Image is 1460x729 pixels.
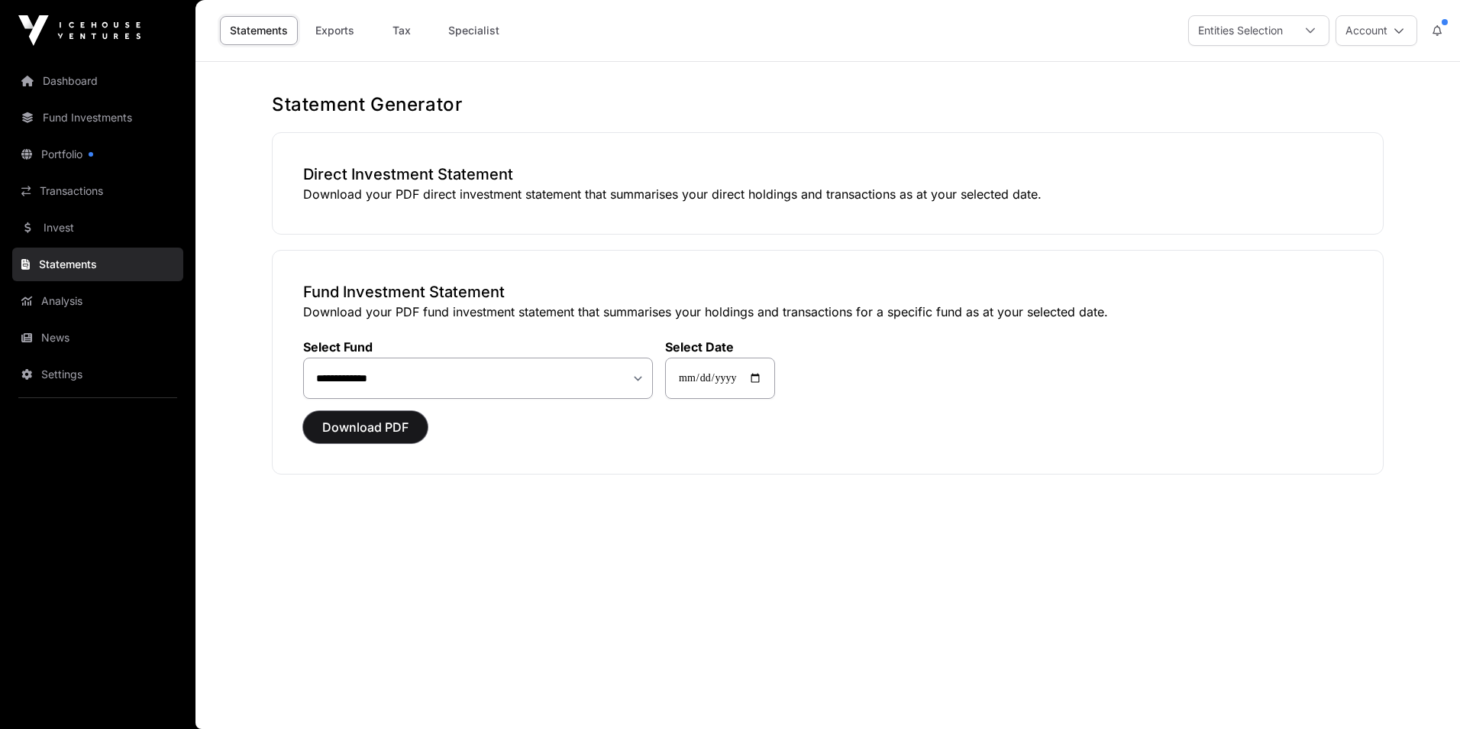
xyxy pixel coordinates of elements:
[665,339,775,355] label: Select Date
[12,284,183,318] a: Analysis
[12,64,183,98] a: Dashboard
[18,15,141,46] img: Icehouse Ventures Logo
[303,303,1352,321] p: Download your PDF fund investment statement that summarises your holdings and transactions for a ...
[1336,15,1417,46] button: Account
[304,16,365,45] a: Exports
[12,174,183,208] a: Transactions
[371,16,432,45] a: Tax
[1189,16,1292,45] div: Entities Selection
[12,358,183,391] a: Settings
[1384,656,1460,729] iframe: Chat Widget
[303,411,428,443] button: Download PDF
[303,339,653,355] label: Select Fund
[12,101,183,134] a: Fund Investments
[303,185,1352,203] p: Download your PDF direct investment statement that summarises your direct holdings and transactio...
[322,418,409,436] span: Download PDF
[303,281,1352,303] h3: Fund Investment Statement
[303,426,428,442] a: Download PDF
[12,248,183,281] a: Statements
[12,321,183,355] a: News
[438,16,509,45] a: Specialist
[12,138,183,171] a: Portfolio
[220,16,298,45] a: Statements
[12,211,183,245] a: Invest
[303,164,1352,185] h3: Direct Investment Statement
[272,92,1384,117] h1: Statement Generator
